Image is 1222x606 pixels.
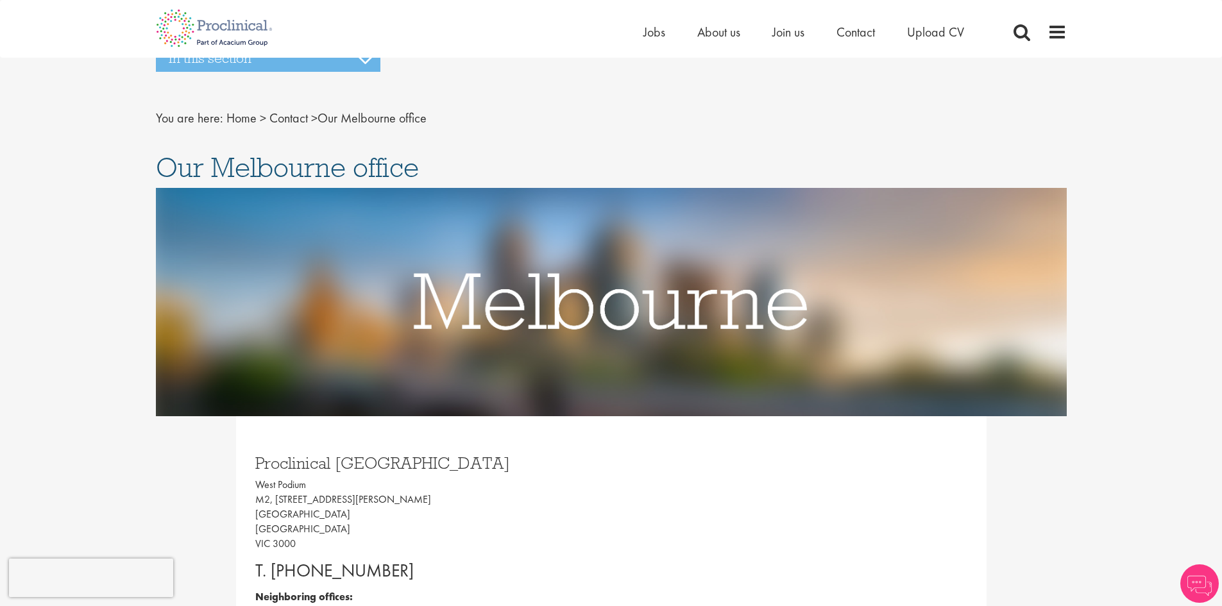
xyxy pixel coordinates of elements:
a: Upload CV [907,24,964,40]
a: Join us [772,24,804,40]
span: > [260,110,266,126]
span: You are here: [156,110,223,126]
h3: Proclinical [GEOGRAPHIC_DATA] [255,455,602,471]
span: > [311,110,318,126]
span: Our Melbourne office [226,110,427,126]
img: Chatbot [1180,564,1219,603]
a: Jobs [643,24,665,40]
a: breadcrumb link to Contact [269,110,308,126]
iframe: reCAPTCHA [9,559,173,597]
span: Our Melbourne office [156,150,419,185]
a: breadcrumb link to Home [226,110,257,126]
p: T. [PHONE_NUMBER] [255,558,602,584]
h3: In this section [156,45,380,72]
a: About us [697,24,740,40]
p: West Podium M2, [STREET_ADDRESS][PERSON_NAME] [GEOGRAPHIC_DATA] [GEOGRAPHIC_DATA] VIC 3000 [255,478,602,551]
a: Contact [836,24,875,40]
b: Neighboring offices: [255,590,353,603]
